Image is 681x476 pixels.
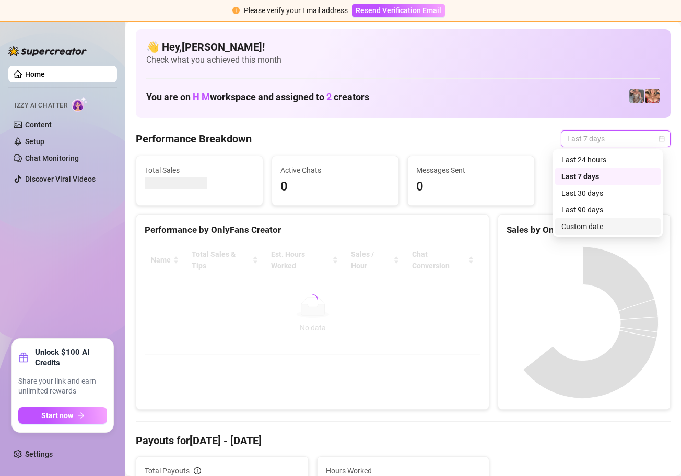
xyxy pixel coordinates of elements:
[507,223,662,237] div: Sales by OnlyFans Creator
[352,4,445,17] button: Resend Verification Email
[561,204,654,216] div: Last 90 days
[145,223,480,237] div: Performance by OnlyFans Creator
[555,185,661,201] div: Last 30 days
[146,40,660,54] h4: 👋 Hey, [PERSON_NAME] !
[555,201,661,218] div: Last 90 days
[8,46,87,56] img: logo-BBDzfeDw.svg
[136,132,252,146] h4: Performance Breakdown
[555,218,661,235] div: Custom date
[567,131,664,147] span: Last 7 days
[25,154,79,162] a: Chat Monitoring
[194,467,201,474] span: info-circle
[15,101,67,111] span: Izzy AI Chatter
[193,91,210,102] span: H M
[356,6,441,15] span: Resend Verification Email
[561,154,654,165] div: Last 24 hours
[232,7,240,14] span: exclamation-circle
[280,177,390,197] span: 0
[280,164,390,176] span: Active Chats
[659,136,665,142] span: calendar
[35,347,107,368] strong: Unlock $100 AI Credits
[555,168,661,185] div: Last 7 days
[416,164,526,176] span: Messages Sent
[561,171,654,182] div: Last 7 days
[25,70,45,78] a: Home
[146,54,660,66] span: Check what you achieved this month
[145,164,254,176] span: Total Sales
[41,411,73,420] span: Start now
[77,412,85,419] span: arrow-right
[561,187,654,199] div: Last 30 days
[306,292,320,307] span: loading
[25,450,53,458] a: Settings
[555,151,661,168] div: Last 24 hours
[18,352,29,363] span: gift
[25,137,44,146] a: Setup
[136,433,671,448] h4: Payouts for [DATE] - [DATE]
[25,175,96,183] a: Discover Viral Videos
[25,121,52,129] a: Content
[18,407,107,424] button: Start nowarrow-right
[561,221,654,232] div: Custom date
[18,376,107,397] span: Share your link and earn unlimited rewards
[72,97,88,112] img: AI Chatter
[244,5,348,16] div: Please verify your Email address
[326,91,332,102] span: 2
[629,89,644,103] img: pennylondonvip
[645,89,660,103] img: pennylondon
[146,91,369,103] h1: You are on workspace and assigned to creators
[416,177,526,197] span: 0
